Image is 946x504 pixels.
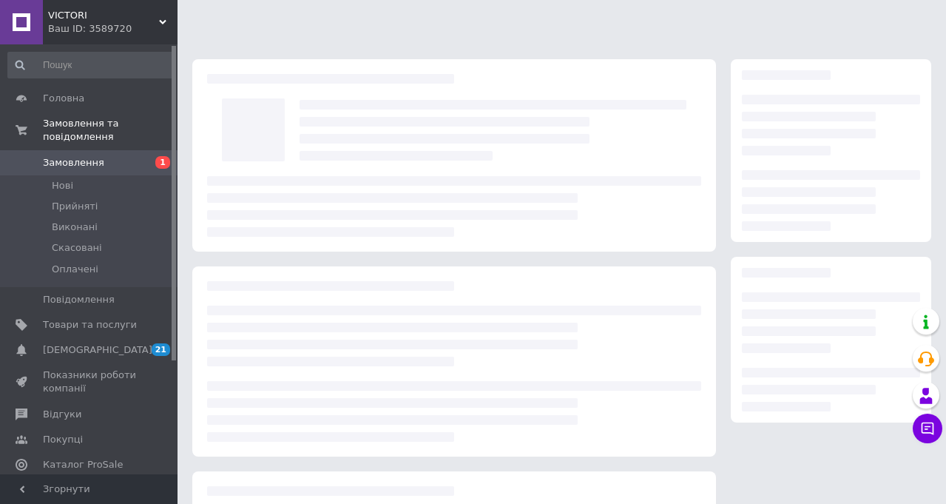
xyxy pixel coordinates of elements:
[152,343,170,356] span: 21
[43,408,81,421] span: Відгуки
[52,241,102,255] span: Скасовані
[43,369,137,395] span: Показники роботи компанії
[52,221,98,234] span: Виконані
[43,458,123,471] span: Каталог ProSale
[43,92,84,105] span: Головна
[52,179,73,192] span: Нові
[43,117,178,144] span: Замовлення та повідомлення
[43,318,137,332] span: Товари та послуги
[913,414,942,443] button: Чат з покупцем
[43,156,104,169] span: Замовлення
[155,156,170,169] span: 1
[48,22,178,36] div: Ваш ID: 3589720
[43,343,152,357] span: [DEMOGRAPHIC_DATA]
[7,52,175,78] input: Пошук
[48,9,159,22] span: VICTORI
[43,433,83,446] span: Покупці
[52,200,98,213] span: Прийняті
[43,293,115,306] span: Повідомлення
[52,263,98,276] span: Оплачені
